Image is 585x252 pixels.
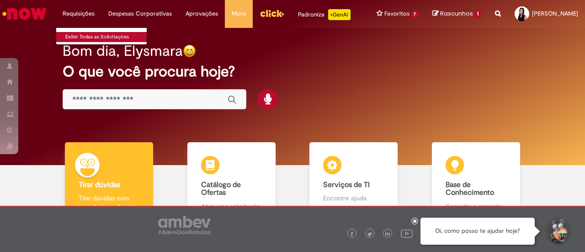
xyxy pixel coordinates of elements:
[411,11,419,18] span: 7
[532,10,578,17] span: [PERSON_NAME]
[292,142,415,221] a: Serviços de TI Encontre ajuda
[474,10,481,18] span: 1
[63,9,95,18] span: Requisições
[183,44,196,58] img: happy-face.png
[158,216,211,234] img: logo_footer_ambev_rotulo_gray.png
[260,6,284,20] img: click_logo_yellow_360x200.png
[201,180,241,198] b: Catálogo de Ofertas
[1,5,48,23] img: ServiceNow
[328,9,351,20] p: +GenAi
[367,232,372,236] img: logo_footer_twitter.png
[401,227,413,239] img: logo_footer_youtube.png
[56,27,147,45] ul: Requisições
[323,193,384,203] p: Encontre ajuda
[79,180,120,189] b: Tirar dúvidas
[298,9,351,20] div: Padroniza
[63,64,522,80] h2: O que você procura hoje?
[48,142,170,221] a: Tirar dúvidas Tirar dúvidas com Lupi Assist e Gen Ai
[446,180,494,198] b: Base de Conhecimento
[79,193,139,212] p: Tirar dúvidas com Lupi Assist e Gen Ai
[415,142,537,221] a: Base de Conhecimento Consulte e aprenda
[108,9,172,18] span: Despesas Corporativas
[323,180,370,189] b: Serviços de TI
[544,218,571,245] button: Iniciar Conversa de Suporte
[63,43,183,59] h2: Bom dia, Elysmara
[432,10,481,18] a: Rascunhos
[385,231,390,237] img: logo_footer_linkedin.png
[350,232,354,236] img: logo_footer_facebook.png
[446,202,506,211] p: Consulte e aprenda
[186,9,218,18] span: Aprovações
[56,32,157,42] a: Exibir Todas as Solicitações
[384,9,409,18] span: Favoritos
[440,9,473,18] span: Rascunhos
[420,218,535,245] div: Oi, como posso te ajudar hoje?
[232,9,246,18] span: More
[170,142,293,221] a: Catálogo de Ofertas Abra uma solicitação
[201,202,262,211] p: Abra uma solicitação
